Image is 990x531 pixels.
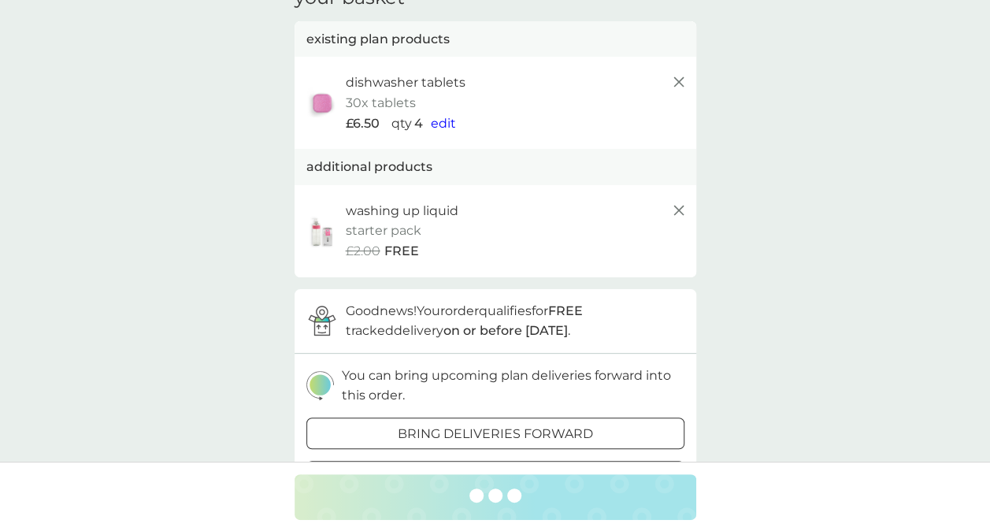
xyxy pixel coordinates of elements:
span: FREE [384,241,419,262]
p: bring deliveries forward [398,424,593,444]
p: additional products [306,157,432,177]
p: existing plan products [306,29,450,50]
button: add more products [306,461,684,492]
p: 4 [414,113,423,134]
button: edit [431,113,456,134]
p: qty [391,113,412,134]
span: £6.50 [346,113,380,134]
p: washing up liquid [346,201,458,221]
p: You can bring upcoming plan deliveries forward into this order. [342,366,684,406]
img: delivery-schedule.svg [306,371,334,400]
button: bring deliveries forward [306,418,684,449]
p: 30x tablets [346,93,416,113]
span: edit [431,116,456,131]
strong: on or before [DATE] [443,323,568,338]
span: £2.00 [346,241,380,262]
p: starter pack [346,221,421,241]
p: dishwasher tablets [346,72,465,93]
p: Good news! Your order qualifies for tracked delivery . [346,301,684,341]
strong: FREE [548,303,583,318]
